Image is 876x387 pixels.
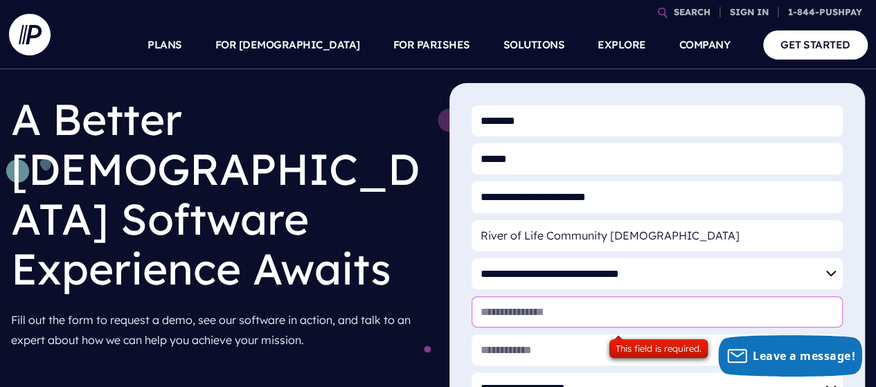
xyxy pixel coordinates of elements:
[11,305,427,356] p: Fill out the form to request a demo, see our software in action, and talk to an expert about how ...
[679,21,731,69] a: COMPANY
[503,21,565,69] a: SOLUTIONS
[718,335,862,377] button: Leave a message!
[763,30,868,59] a: GET STARTED
[148,21,182,69] a: PLANS
[598,21,646,69] a: EXPLORE
[215,21,360,69] a: FOR [DEMOGRAPHIC_DATA]
[753,348,855,363] span: Leave a message!
[472,220,843,251] input: Organization Name
[393,21,470,69] a: FOR PARISHES
[609,339,708,359] div: This field is required.
[11,83,427,305] h1: A Better [DEMOGRAPHIC_DATA] Software Experience Awaits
